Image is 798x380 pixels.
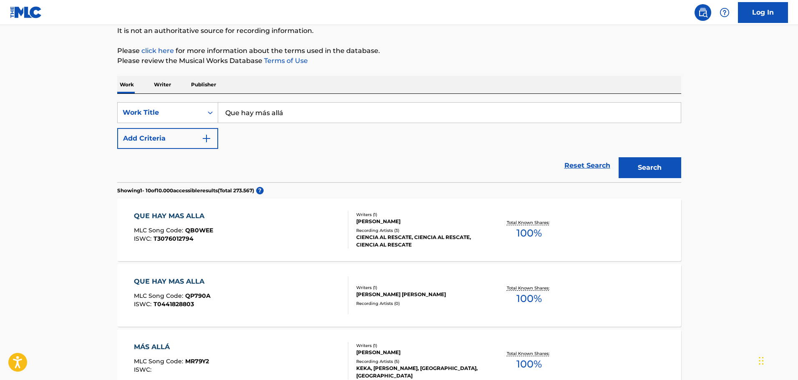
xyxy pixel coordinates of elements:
[117,102,681,182] form: Search Form
[189,76,219,93] p: Publisher
[134,235,154,242] span: ISWC :
[123,108,198,118] div: Work Title
[516,357,542,372] span: 100 %
[201,133,211,143] img: 9d2ae6d4665cec9f34b9.svg
[356,349,482,356] div: [PERSON_NAME]
[356,284,482,291] div: Writers ( 1 )
[698,8,708,18] img: search
[134,292,185,299] span: MLC Song Code :
[134,342,209,352] div: MÁS ALLÁ
[516,226,542,241] span: 100 %
[134,366,154,373] span: ISWC :
[134,277,211,287] div: QUE HAY MAS ALLA
[507,350,551,357] p: Total Known Shares:
[356,227,482,234] div: Recording Artists ( 3 )
[716,4,733,21] div: Help
[619,157,681,178] button: Search
[134,357,185,365] span: MLC Song Code :
[185,357,209,365] span: MR79Y2
[10,6,42,18] img: MLC Logo
[134,300,154,308] span: ISWC :
[256,187,264,194] span: ?
[154,235,194,242] span: T3076012794
[756,340,798,380] iframe: Chat Widget
[560,156,614,175] a: Reset Search
[759,348,764,373] div: Arrastrar
[117,187,254,194] p: Showing 1 - 10 of 10.000 accessible results (Total 273.567 )
[356,365,482,380] div: KEKA, [PERSON_NAME], [GEOGRAPHIC_DATA], [GEOGRAPHIC_DATA]
[756,340,798,380] div: Widget de chat
[356,211,482,218] div: Writers ( 1 )
[185,226,213,234] span: QB0WEE
[695,4,711,21] a: Public Search
[356,291,482,298] div: [PERSON_NAME] [PERSON_NAME]
[117,56,681,66] p: Please review the Musical Works Database
[356,300,482,307] div: Recording Artists ( 0 )
[134,211,213,221] div: QUE HAY MAS ALLA
[516,291,542,306] span: 100 %
[738,2,788,23] a: Log In
[117,264,681,327] a: QUE HAY MAS ALLAMLC Song Code:QP790AISWC:T0441828803Writers (1)[PERSON_NAME] [PERSON_NAME]Recordi...
[356,358,482,365] div: Recording Artists ( 5 )
[356,342,482,349] div: Writers ( 1 )
[117,46,681,56] p: Please for more information about the terms used in the database.
[356,218,482,225] div: [PERSON_NAME]
[507,219,551,226] p: Total Known Shares:
[117,199,681,261] a: QUE HAY MAS ALLAMLC Song Code:QB0WEEISWC:T3076012794Writers (1)[PERSON_NAME]Recording Artists (3)...
[141,47,174,55] a: click here
[117,26,681,36] p: It is not an authoritative source for recording information.
[356,234,482,249] div: CIENCIA AL RESCATE, CIENCIA AL RESCATE, CIENCIA AL RESCATE
[154,300,194,308] span: T0441828803
[262,57,308,65] a: Terms of Use
[117,76,136,93] p: Work
[720,8,730,18] img: help
[507,285,551,291] p: Total Known Shares:
[151,76,174,93] p: Writer
[117,128,218,149] button: Add Criteria
[134,226,185,234] span: MLC Song Code :
[185,292,211,299] span: QP790A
